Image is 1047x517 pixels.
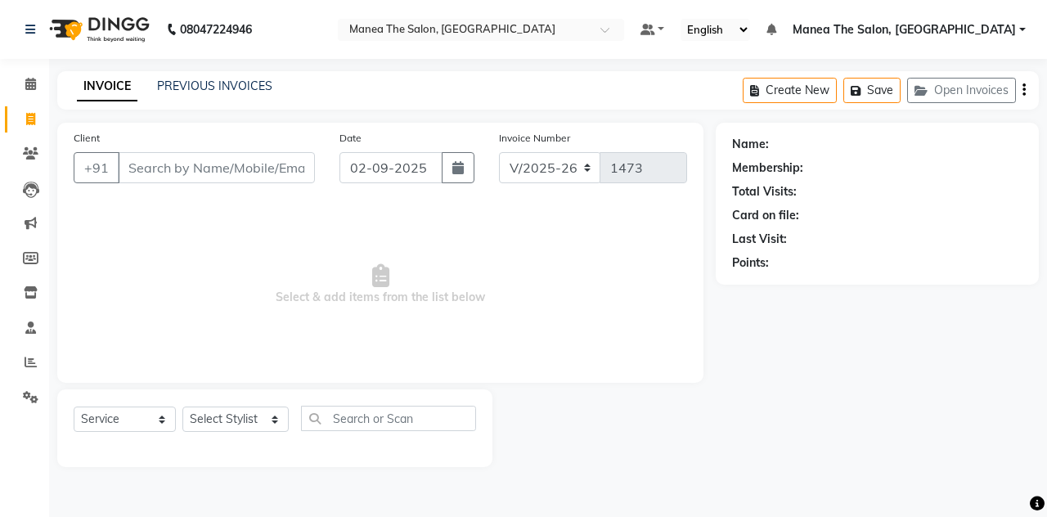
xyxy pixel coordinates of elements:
[42,7,154,52] img: logo
[74,152,119,183] button: +91
[339,131,362,146] label: Date
[732,207,799,224] div: Card on file:
[301,406,476,431] input: Search or Scan
[732,160,803,177] div: Membership:
[793,21,1016,38] span: Manea The Salon, [GEOGRAPHIC_DATA]
[74,203,687,366] span: Select & add items from the list below
[732,231,787,248] div: Last Visit:
[843,78,901,103] button: Save
[180,7,252,52] b: 08047224946
[743,78,837,103] button: Create New
[74,131,100,146] label: Client
[499,131,570,146] label: Invoice Number
[732,183,797,200] div: Total Visits:
[732,254,769,272] div: Points:
[732,136,769,153] div: Name:
[157,79,272,93] a: PREVIOUS INVOICES
[907,78,1016,103] button: Open Invoices
[118,152,315,183] input: Search by Name/Mobile/Email/Code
